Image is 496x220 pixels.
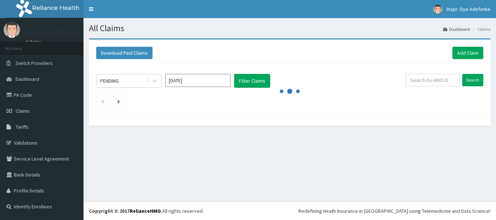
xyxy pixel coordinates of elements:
[117,98,120,104] a: Next page
[16,124,29,130] span: Tariffs
[433,5,442,14] img: User Image
[298,207,491,215] div: Redefining Heath Insurance in [GEOGRAPHIC_DATA] using Telemedicine and Data Science!
[406,74,460,86] input: Search by HMO ID
[16,60,53,66] span: Switch Providers
[234,74,270,88] button: Filter Claims
[89,24,491,33] h1: All Claims
[4,22,20,38] img: User Image
[25,29,82,36] p: Inspr. Oye Adefunke
[84,202,496,220] footer: All rights reserved.
[447,6,491,12] span: Inspr. Oye Adefunke
[16,76,39,82] span: Dashboard
[130,208,161,214] a: RelianceHMO
[101,98,104,104] a: Previous page
[89,208,162,214] strong: Copyright © 2017 .
[96,47,153,59] button: Download Paid Claims
[165,74,231,87] input: Select Month and Year
[100,77,119,84] div: PENDING
[279,80,301,102] svg: audio-loading
[443,26,470,32] a: Dashboard
[16,108,30,114] span: Claims
[462,74,483,86] input: Search
[25,40,43,45] a: Online
[471,26,491,32] li: Claims
[452,47,483,59] a: Add Claim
